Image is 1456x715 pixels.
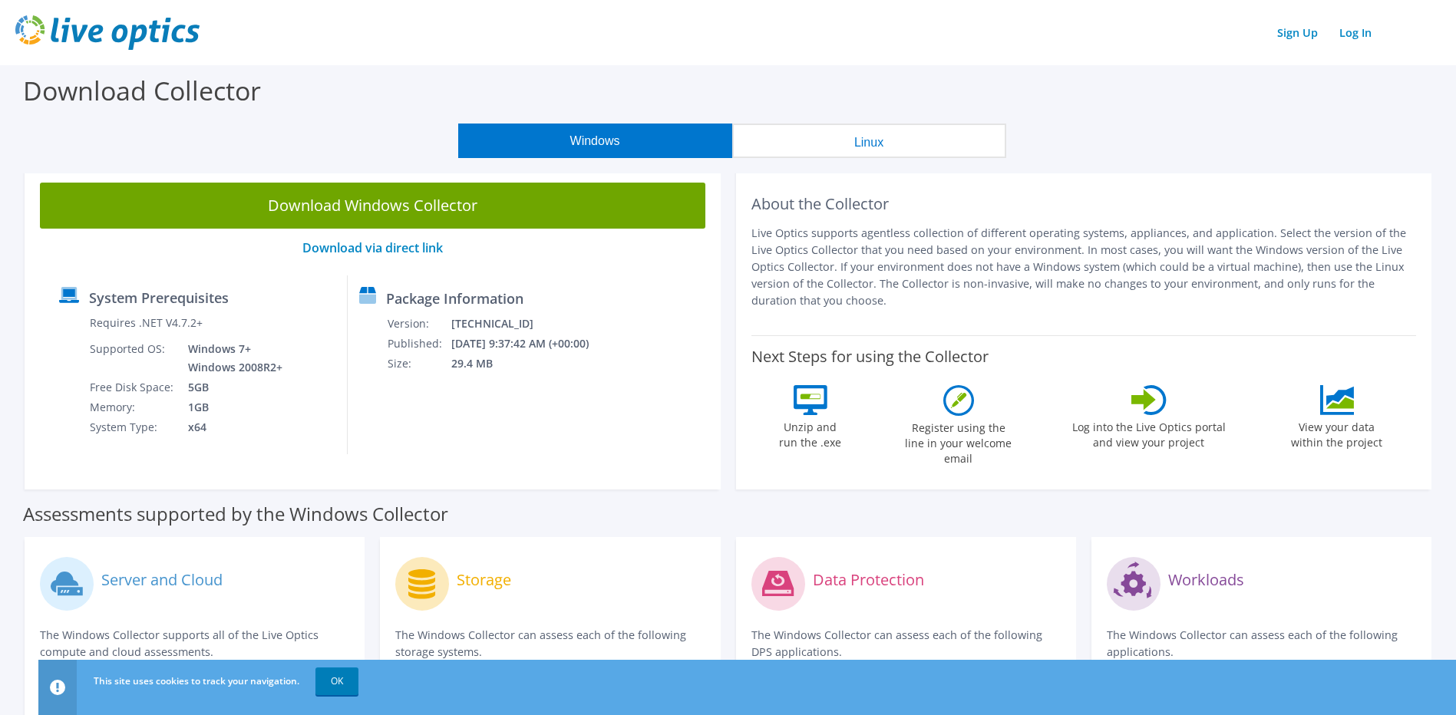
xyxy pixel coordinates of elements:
[89,339,177,377] td: Supported OS:
[23,73,261,108] label: Download Collector
[1332,21,1379,44] a: Log In
[751,348,989,366] label: Next Steps for using the Collector
[387,314,451,334] td: Version:
[177,339,286,377] td: Windows 7+ Windows 2008R2+
[732,124,1006,158] button: Linux
[1107,627,1416,661] p: The Windows Collector can assess each of the following applications.
[451,354,609,374] td: 29.4 MB
[101,572,223,588] label: Server and Cloud
[40,183,705,229] a: Download Windows Collector
[1168,572,1244,588] label: Workloads
[23,506,448,522] label: Assessments supported by the Windows Collector
[451,334,609,354] td: [DATE] 9:37:42 AM (+00:00)
[813,572,924,588] label: Data Protection
[177,397,286,417] td: 1GB
[386,291,523,306] label: Package Information
[89,377,177,397] td: Free Disk Space:
[1269,21,1326,44] a: Sign Up
[90,315,203,331] label: Requires .NET V4.7.2+
[458,124,732,158] button: Windows
[751,627,1061,661] p: The Windows Collector can assess each of the following DPS applications.
[901,416,1016,466] label: Register using the line in your welcome email
[775,415,846,450] label: Unzip and run the .exe
[387,334,451,354] td: Published:
[395,627,705,661] p: The Windows Collector can assess each of the following storage systems.
[94,674,299,687] span: This site uses cookies to track your navigation.
[315,667,358,695] a: OK
[751,225,1417,309] p: Live Optics supports agentless collection of different operating systems, appliances, and applica...
[177,417,286,437] td: x64
[177,377,286,397] td: 5GB
[387,354,451,374] td: Size:
[15,15,200,50] img: live_optics_svg.svg
[89,397,177,417] td: Memory:
[1071,415,1227,450] label: Log into the Live Optics portal and view your project
[457,572,511,588] label: Storage
[751,195,1417,213] h2: About the Collector
[302,239,443,256] a: Download via direct link
[1282,415,1392,450] label: View your data within the project
[89,290,229,305] label: System Prerequisites
[89,417,177,437] td: System Type:
[40,627,349,661] p: The Windows Collector supports all of the Live Optics compute and cloud assessments.
[451,314,609,334] td: [TECHNICAL_ID]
